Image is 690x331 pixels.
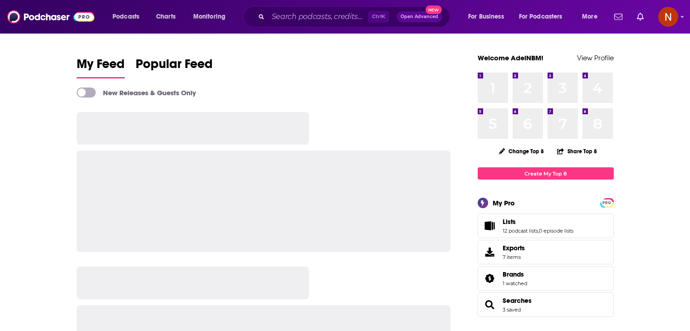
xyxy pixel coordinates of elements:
[478,240,614,264] a: Exports
[478,266,614,291] span: Brands
[462,10,515,24] button: open menu
[658,7,678,27] img: User Profile
[633,9,647,24] a: Show notifications dropdown
[268,10,368,24] input: Search podcasts, credits, & more...
[136,56,213,78] a: Popular Feed
[478,214,614,238] span: Lists
[503,270,527,278] a: Brands
[494,146,550,157] button: Change Top 8
[539,228,573,234] a: 0 episode lists
[77,88,196,97] a: New Releases & Guests Only
[503,270,524,278] span: Brands
[503,218,573,226] a: Lists
[503,218,516,226] span: Lists
[503,297,532,305] a: Searches
[401,15,438,19] span: Open Advanced
[77,56,125,78] a: My Feed
[519,10,563,23] span: For Podcasters
[77,56,125,77] span: My Feed
[106,10,151,24] button: open menu
[493,199,515,207] div: My Pro
[658,7,678,27] span: Logged in as AdelNBM
[426,5,442,14] span: New
[478,54,543,62] a: Welcome AdelNBM!
[396,11,442,22] button: Open AdvancedNew
[538,228,539,234] span: ,
[252,6,459,27] div: Search podcasts, credits, & more...
[503,228,538,234] a: 12 podcast lists
[582,10,597,23] span: More
[478,292,614,317] span: Searches
[113,10,139,23] span: Podcasts
[156,10,176,23] span: Charts
[150,10,181,24] a: Charts
[503,307,521,313] a: 3 saved
[503,244,525,252] span: Exports
[658,7,678,27] button: Show profile menu
[503,254,525,260] span: 7 items
[481,272,499,285] a: Brands
[513,10,576,24] button: open menu
[7,8,94,25] img: Podchaser - Follow, Share and Rate Podcasts
[481,298,499,311] a: Searches
[481,219,499,232] a: Lists
[481,246,499,258] span: Exports
[577,54,614,62] a: View Profile
[187,10,237,24] button: open menu
[611,9,626,24] a: Show notifications dropdown
[368,11,389,23] span: Ctrl K
[193,10,225,23] span: Monitoring
[136,56,213,77] span: Popular Feed
[576,10,609,24] button: open menu
[468,10,504,23] span: For Business
[602,199,612,206] a: PRO
[557,142,597,160] button: Share Top 8
[602,200,612,206] span: PRO
[503,280,527,287] a: 1 watched
[478,167,614,180] a: Create My Top 8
